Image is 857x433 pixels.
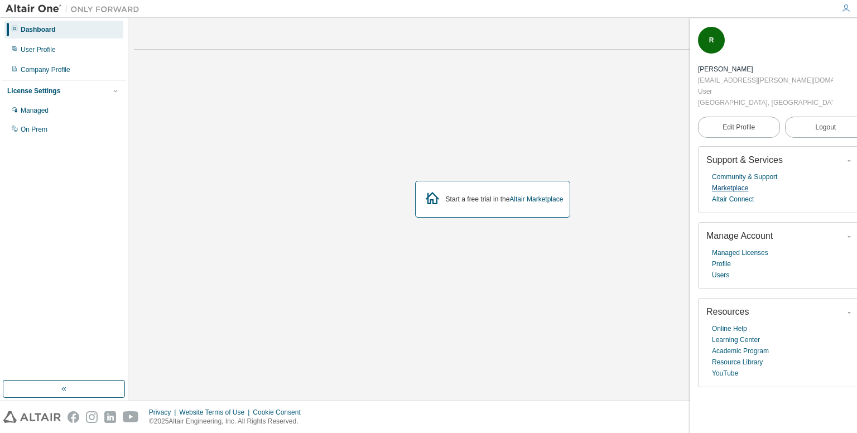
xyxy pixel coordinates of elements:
[706,155,783,165] span: Support & Services
[712,194,754,205] a: Altair Connect
[709,36,714,44] span: R
[21,125,47,134] div: On Prem
[21,65,70,74] div: Company Profile
[723,123,755,132] span: Edit Profile
[712,323,747,334] a: Online Help
[706,231,773,240] span: Manage Account
[712,182,748,194] a: Marketplace
[3,411,61,423] img: altair_logo.svg
[706,307,749,316] span: Resources
[698,86,833,97] div: User
[68,411,79,423] img: facebook.svg
[712,247,768,258] a: Managed Licenses
[698,64,833,75] div: RISHAV SHARMA
[7,86,60,95] div: License Settings
[21,45,56,54] div: User Profile
[815,122,836,133] span: Logout
[712,357,763,368] a: Resource Library
[104,411,116,423] img: linkedin.svg
[149,408,179,417] div: Privacy
[712,171,777,182] a: Community & Support
[712,345,769,357] a: Academic Program
[698,97,833,108] div: [GEOGRAPHIC_DATA], [GEOGRAPHIC_DATA]
[712,258,731,270] a: Profile
[712,368,738,379] a: YouTube
[712,334,760,345] a: Learning Center
[698,75,833,86] div: [EMAIL_ADDRESS][PERSON_NAME][DOMAIN_NAME]
[253,408,307,417] div: Cookie Consent
[149,417,307,426] p: © 2025 Altair Engineering, Inc. All Rights Reserved.
[446,195,564,204] div: Start a free trial in the
[698,117,780,138] a: Edit Profile
[712,270,729,281] a: Users
[6,3,145,15] img: Altair One
[86,411,98,423] img: instagram.svg
[509,195,563,203] a: Altair Marketplace
[21,25,56,34] div: Dashboard
[179,408,253,417] div: Website Terms of Use
[123,411,139,423] img: youtube.svg
[21,106,49,115] div: Managed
